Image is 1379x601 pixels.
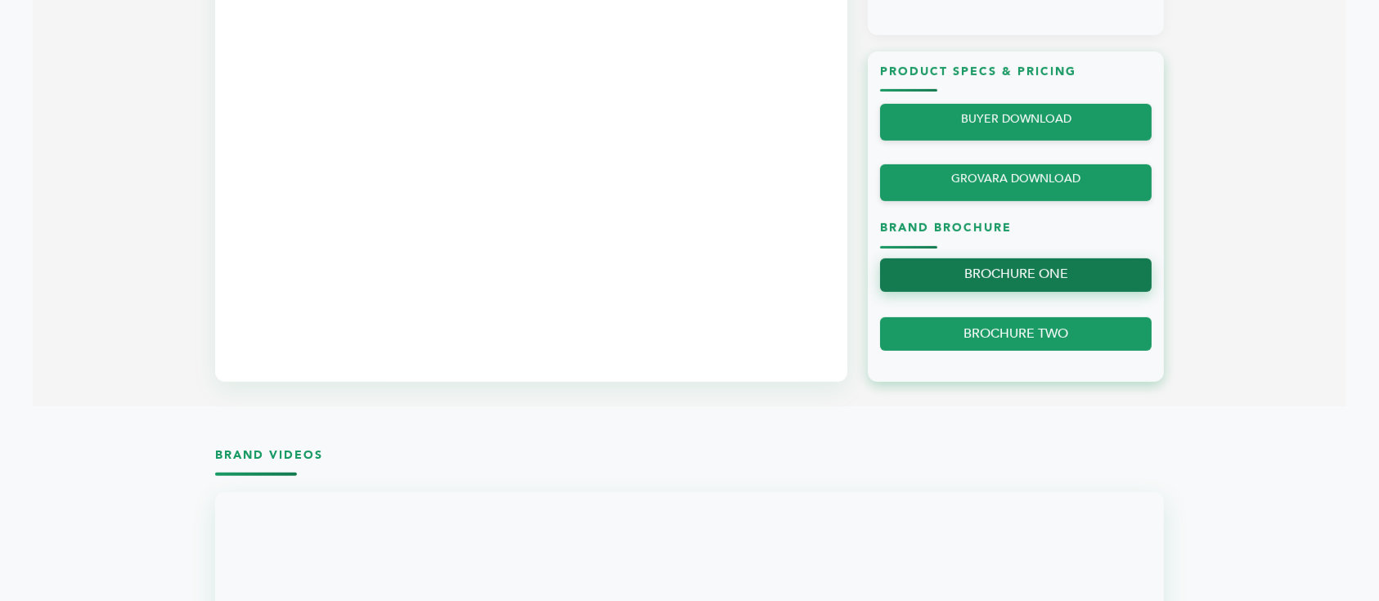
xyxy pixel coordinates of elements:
h3: Product Specs & Pricing [880,64,1152,92]
h3: Brand Videos [215,447,1164,476]
a: BUYER DOWNLOAD [880,104,1152,141]
a: BROCHURE ONE [880,258,1152,292]
a: BROCHURE TWO [880,317,1152,351]
a: GROVARA DOWNLOAD [880,164,1152,201]
h3: Brand Brochure [880,220,1152,249]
